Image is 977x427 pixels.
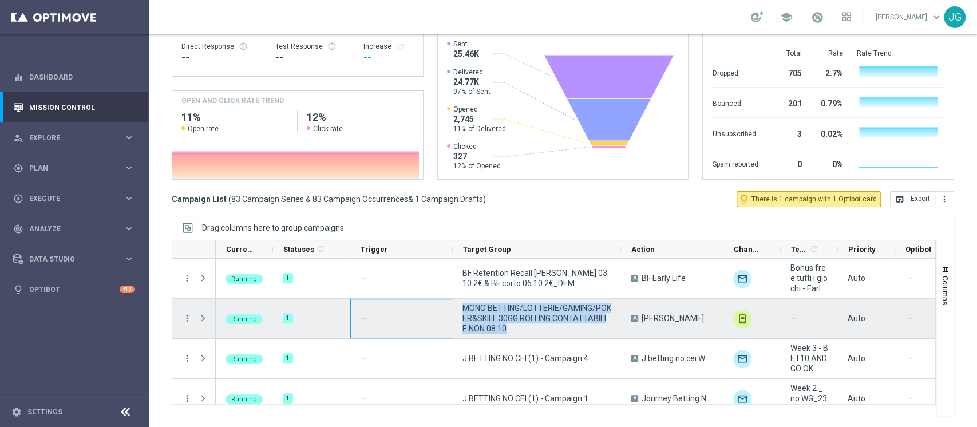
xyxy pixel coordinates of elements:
span: J BETTING NO CEI (1) - Campaign 1 [462,393,588,404]
span: Sent [453,39,479,49]
i: settings [11,407,22,417]
button: lightbulb_outline There is 1 campaign with 1 Optibot card [737,191,881,207]
span: Running [231,355,257,363]
div: 1 [283,313,293,323]
i: play_circle_outline [13,193,23,204]
button: more_vert [935,191,954,207]
div: 0.79% [815,93,842,112]
img: Other [756,350,774,368]
span: — [907,353,913,363]
button: Data Studio keyboard_arrow_right [13,255,135,264]
div: Rate [815,49,842,58]
i: refresh [396,42,405,51]
img: Other [756,390,774,408]
div: +10 [120,286,135,293]
multiple-options-button: Export to CSV [890,194,954,203]
div: Dropped [712,63,758,81]
span: A [631,275,638,282]
span: school [780,11,793,23]
span: There is 1 campaign with 1 Optibot card [751,194,877,204]
div: 3 [772,124,801,142]
i: more_vert [182,273,192,283]
div: 2.7% [815,63,842,81]
colored-tag: Running [226,273,263,284]
span: Current Status [226,245,254,254]
div: Press SPACE to select this row. [172,299,216,339]
span: Running [231,396,257,403]
span: Columns [941,276,950,305]
div: 1 [283,353,293,363]
i: refresh [316,244,325,254]
colored-tag: Running [226,353,263,364]
button: more_vert [182,313,192,323]
div: Dashboard [13,62,135,92]
span: — [360,274,366,283]
span: Running [231,275,257,283]
h2: 12% [307,110,413,124]
button: play_circle_outline Execute keyboard_arrow_right [13,194,135,203]
div: 201 [772,93,801,112]
span: — [790,313,797,323]
button: more_vert [182,393,192,404]
div: Execute [13,193,124,204]
span: J BETTING NO CEI (1) - Campaign 4 [462,353,588,363]
a: Mission Control [29,92,135,122]
span: Explore [29,135,124,141]
span: 83 Campaign Series & 83 Campaign Occurrences [231,194,408,204]
span: Channel [734,245,761,254]
div: Rate Trend [856,49,944,58]
h3: Campaign List [172,194,486,204]
span: Auto [848,394,865,403]
div: 0% [815,154,842,172]
i: keyboard_arrow_right [124,132,135,143]
button: open_in_browser Export [890,191,935,207]
span: — [360,354,366,363]
span: BF Retention Recall BF lungo 03.10 2€ & BF corto 06.10 2€_DEM [462,268,611,288]
div: Optimail [733,270,751,288]
div: 0.02% [815,124,842,142]
span: A [631,355,638,362]
colored-tag: Running [226,393,263,404]
button: Mission Control [13,103,135,112]
span: Trigger [361,245,388,254]
div: Direct Response [181,42,256,51]
span: Data Studio [29,256,124,263]
button: equalizer Dashboard [13,73,135,82]
i: equalizer [13,72,23,82]
span: Auto [848,354,865,363]
div: -- [363,51,414,65]
i: refresh [809,244,818,254]
i: keyboard_arrow_right [124,193,135,204]
span: 11% of Delivered [453,124,506,133]
div: Mission Control [13,92,135,122]
div: lightbulb Optibot +10 [13,285,135,294]
span: 25.46K [453,49,479,59]
i: person_search [13,133,23,143]
div: Press SPACE to select this row. [172,339,216,379]
button: more_vert [182,353,192,363]
span: Drag columns here to group campaigns [202,223,344,232]
span: 1 Campaign Drafts [415,194,483,204]
span: Week 3 - BET10 AND GO OK [790,343,828,374]
img: In-app Inbox [733,310,751,328]
span: Action [631,245,655,254]
span: 97% of Sent [453,87,491,96]
div: Unsubscribed [712,124,758,142]
div: track_changes Analyze keyboard_arrow_right [13,224,135,234]
i: open_in_browser [895,195,904,204]
i: lightbulb_outline [739,194,749,204]
div: Total [772,49,801,58]
a: Optibot [29,274,120,305]
span: Click rate [313,124,343,133]
span: Running [231,315,257,323]
span: Open rate [188,124,219,133]
span: Opened [453,105,506,114]
i: lightbulb [13,284,23,295]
